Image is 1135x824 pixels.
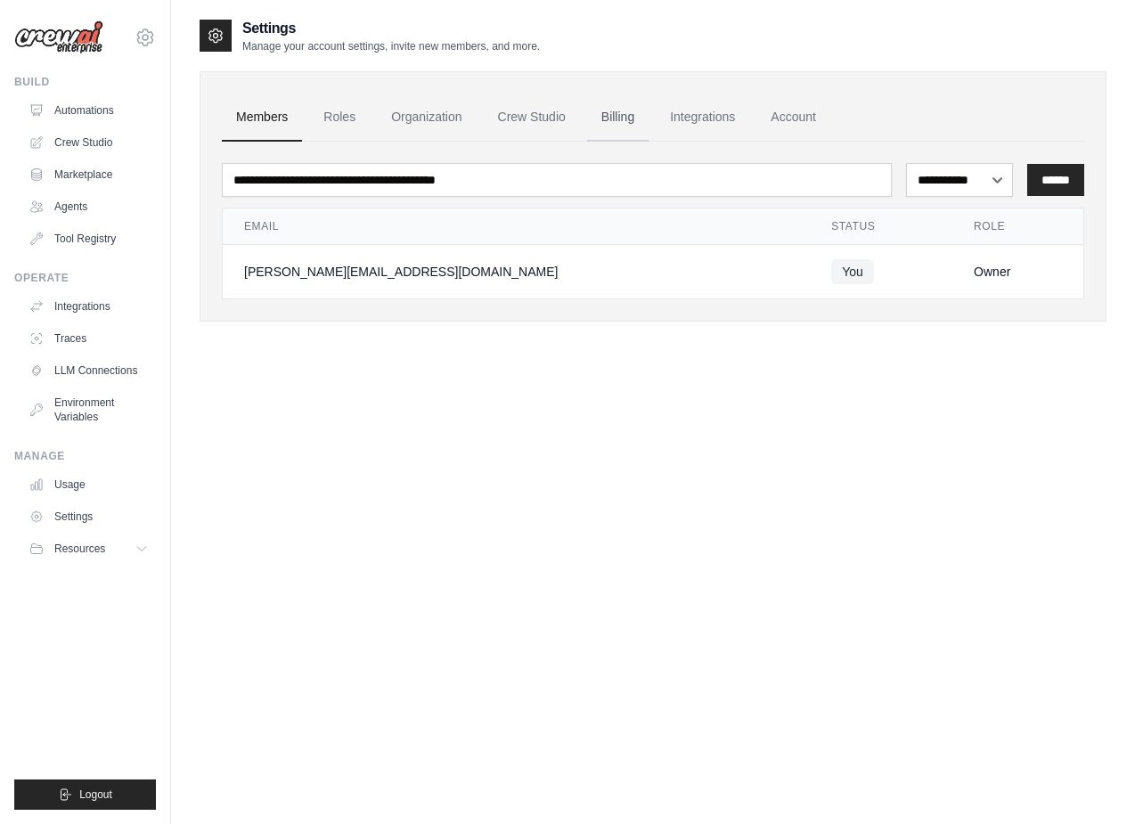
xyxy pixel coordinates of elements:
h2: Settings [242,18,540,39]
a: Marketplace [21,160,156,189]
a: Usage [21,470,156,499]
a: Integrations [656,94,749,142]
span: You [831,259,874,284]
a: Account [756,94,830,142]
a: Roles [309,94,370,142]
div: Build [14,75,156,89]
a: LLM Connections [21,356,156,385]
a: Crew Studio [21,128,156,157]
a: Automations [21,96,156,125]
a: Settings [21,502,156,531]
a: Tool Registry [21,224,156,253]
div: Manage [14,449,156,463]
th: Role [952,208,1083,245]
th: Email [223,208,810,245]
span: Logout [79,787,112,802]
div: Owner [974,263,1062,281]
button: Resources [21,534,156,563]
button: Logout [14,779,156,810]
img: Logo [14,20,103,54]
a: Traces [21,324,156,353]
a: Members [222,94,302,142]
a: Organization [377,94,476,142]
div: [PERSON_NAME][EMAIL_ADDRESS][DOMAIN_NAME] [244,263,788,281]
a: Integrations [21,292,156,321]
a: Crew Studio [484,94,580,142]
a: Billing [587,94,649,142]
div: Operate [14,271,156,285]
span: Resources [54,542,105,556]
p: Manage your account settings, invite new members, and more. [242,39,540,53]
a: Environment Variables [21,388,156,431]
a: Agents [21,192,156,221]
th: Status [810,208,952,245]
